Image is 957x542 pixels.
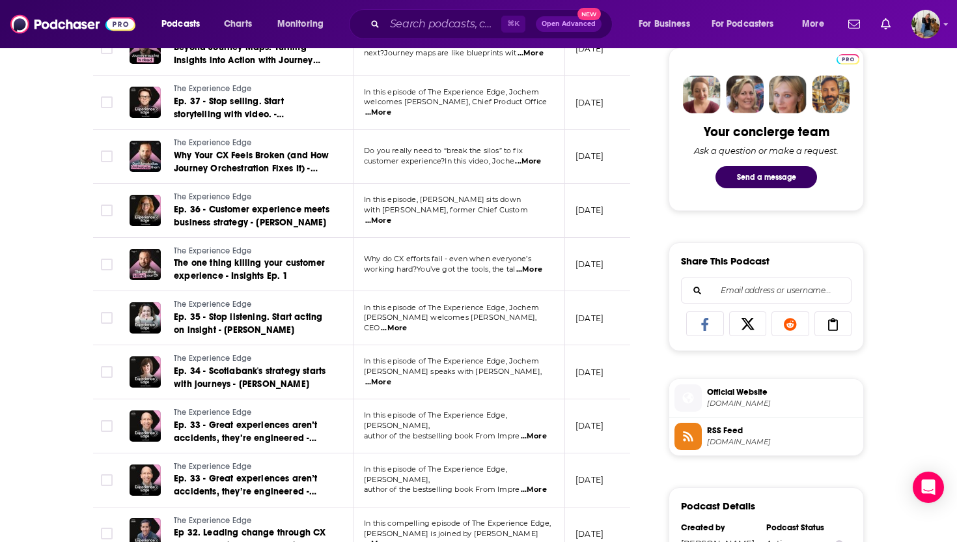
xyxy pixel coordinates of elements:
[174,83,330,95] a: The Experience Edge
[385,14,501,35] input: Search podcasts, credits, & more...
[174,299,330,311] a: The Experience Edge
[577,8,601,20] span: New
[174,41,330,67] a: Beyond Journey Maps: Turning Insights into Action with Journey Management - Insights Ep. 2
[843,13,865,35] a: Show notifications dropdown
[707,386,858,398] span: Official Website
[674,384,858,412] a: Official Website[DOMAIN_NAME]
[911,10,940,38] button: Show profile menu
[364,303,539,312] span: In this episode of The Experience Edge, Jochem
[174,462,251,471] span: The Experience Edge
[174,311,322,335] span: Ep. 35 - Stop listening. Start acting on insight - [PERSON_NAME]
[681,278,852,304] div: Search followers
[174,192,251,201] span: The Experience Edge
[101,42,113,54] span: Toggle select row
[707,425,858,436] span: RSS Feed
[364,313,536,332] span: [PERSON_NAME] welcomes [PERSON_NAME], CEO
[224,15,252,33] span: Charts
[174,246,251,255] span: The Experience Edge
[518,48,544,59] span: ...More
[364,410,507,430] span: In this episode of The Experience Edge, [PERSON_NAME],
[101,528,113,539] span: Toggle select row
[174,203,330,229] a: Ep. 36 - Customer experience meets business strategy - [PERSON_NAME]
[174,473,318,510] span: Ep. 33 - Great experiences aren’t accidents, they’re engineered - [PERSON_NAME]
[683,76,721,113] img: Sydney Profile
[364,156,514,165] span: customer experience?In this video, Joche
[152,14,217,35] button: open menu
[911,10,940,38] span: Logged in as StephanieP
[814,311,852,336] a: Copy Link
[576,474,603,485] p: [DATE]
[516,264,542,275] span: ...More
[364,87,539,96] span: In this episode of The Experience Edge, Jochem
[715,166,817,188] button: Send a message
[215,14,260,35] a: Charts
[174,257,330,283] a: The one thing killing your customer experience - Insights Ep. 1
[364,264,515,274] span: working hard?You’ve got the tools, the tal
[876,13,896,35] a: Show notifications dropdown
[101,205,113,216] span: Toggle select row
[536,16,602,32] button: Open AdvancedNew
[174,472,330,498] a: Ep. 33 - Great experiences aren’t accidents, they’re engineered - [PERSON_NAME]
[913,472,944,503] div: Open Intercom Messenger
[174,420,318,457] span: Ep. 33 - Great experiences aren’t accidents, they’re engineered - [PERSON_NAME]
[361,9,625,39] div: Search podcasts, credits, & more...
[364,464,507,484] span: In this episode of The Experience Edge, [PERSON_NAME],
[515,156,541,167] span: ...More
[101,312,113,324] span: Toggle select row
[10,12,135,36] a: Podchaser - Follow, Share and Rate Podcasts
[101,150,113,162] span: Toggle select row
[837,52,859,64] a: Pro website
[521,431,547,442] span: ...More
[174,461,330,473] a: The Experience Edge
[101,420,113,432] span: Toggle select row
[381,323,407,334] span: ...More
[174,138,251,147] span: The Experience Edge
[174,311,330,337] a: Ep. 35 - Stop listening. Start acting on insight - [PERSON_NAME]
[576,205,603,216] p: [DATE]
[576,43,603,54] p: [DATE]
[576,528,603,539] p: [DATE]
[174,257,325,281] span: The one thing killing your customer experience - Insights Ep. 1
[174,84,251,93] span: The Experience Edge
[364,97,548,106] span: welcomes [PERSON_NAME], Chief Product Office
[707,437,858,447] span: anchor.fm
[576,313,603,324] p: [DATE]
[521,485,547,495] span: ...More
[793,14,840,35] button: open menu
[364,519,551,528] span: In this compelling episode of The Experience Edge,
[704,124,829,140] div: Your concierge team
[802,15,824,33] span: More
[364,529,538,538] span: [PERSON_NAME] is joined by [PERSON_NAME]
[365,107,391,118] span: ...More
[365,377,391,388] span: ...More
[268,14,340,35] button: open menu
[707,399,858,408] span: theydo.com
[174,353,330,365] a: The Experience Edge
[161,15,200,33] span: Podcasts
[766,522,843,533] div: Podcast Status
[174,150,329,187] span: Why Your CX Feels Broken (and How Journey Orchestration Fixes It) - Reflections Ep. 1
[174,365,326,390] span: Ep. 34 - Scotiabank's strategy starts with journeys - [PERSON_NAME]
[364,48,516,57] span: next?Journey maps are like blueprints wit
[364,254,531,263] span: Why do CX efforts fail - even when everyone’s
[812,76,850,113] img: Jon Profile
[101,259,113,270] span: Toggle select row
[576,150,603,162] p: [DATE]
[174,149,330,175] a: Why Your CX Feels Broken (and How Journey Orchestration Fixes It) - Reflections Ep. 1
[174,42,320,79] span: Beyond Journey Maps: Turning Insights into Action with Journey Management - Insights Ep. 2
[576,97,603,108] p: [DATE]
[364,356,539,365] span: In this episode of The Experience Edge, Jochem
[576,367,603,378] p: [DATE]
[174,137,330,149] a: The Experience Edge
[174,419,330,445] a: Ep. 33 - Great experiences aren’t accidents, they’re engineered - [PERSON_NAME]
[694,145,839,156] div: Ask a question or make a request.
[771,311,809,336] a: Share on Reddit
[364,195,521,204] span: In this episode, [PERSON_NAME] sits down
[726,76,764,113] img: Barbara Profile
[364,431,520,440] span: author of the bestselling book From Impre
[576,420,603,431] p: [DATE]
[769,76,807,113] img: Jules Profile
[101,96,113,108] span: Toggle select row
[729,311,767,336] a: Share on X/Twitter
[703,14,793,35] button: open menu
